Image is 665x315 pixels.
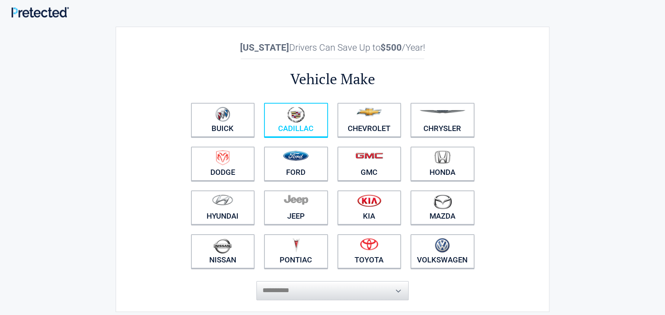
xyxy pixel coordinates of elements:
[11,7,69,17] img: Main Logo
[435,238,450,253] img: volkswagen
[433,194,452,209] img: mazda
[212,194,233,205] img: hyundai
[287,107,305,123] img: cadillac
[292,238,300,253] img: pontiac
[283,151,309,161] img: ford
[264,190,328,225] a: Jeep
[216,150,229,165] img: dodge
[213,238,232,254] img: nissan
[337,234,401,269] a: Toyota
[357,194,381,207] img: kia
[191,190,255,225] a: Hyundai
[191,147,255,181] a: Dodge
[410,147,474,181] a: Honda
[264,103,328,137] a: Cadillac
[419,110,466,114] img: chrysler
[337,147,401,181] a: GMC
[264,147,328,181] a: Ford
[410,103,474,137] a: Chrysler
[337,103,401,137] a: Chevrolet
[356,108,382,116] img: chevrolet
[355,152,383,159] img: gmc
[191,234,255,269] a: Nissan
[215,107,230,122] img: buick
[264,234,328,269] a: Pontiac
[410,190,474,225] a: Mazda
[434,150,450,164] img: honda
[240,42,289,53] b: [US_STATE]
[284,194,308,205] img: jeep
[337,190,401,225] a: Kia
[410,234,474,269] a: Volkswagen
[360,238,378,250] img: toyota
[191,103,255,137] a: Buick
[186,42,479,53] h2: Drivers Can Save Up to /Year
[380,42,402,53] b: $500
[186,69,479,89] h2: Vehicle Make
